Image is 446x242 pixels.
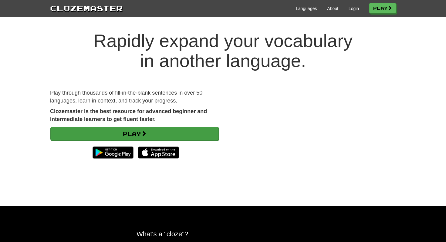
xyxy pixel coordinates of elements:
p: Play through thousands of fill-in-the-blank sentences in over 50 languages, learn in context, and... [50,89,218,105]
a: Play [50,127,219,141]
a: Languages [296,5,317,12]
a: Login [349,5,359,12]
img: Get it on Google Play [90,143,137,162]
h2: What's a "cloze"? [137,230,309,238]
a: Play [369,3,396,13]
a: About [327,5,338,12]
img: Download_on_the_App_Store_Badge_US-UK_135x40-25178aeef6eb6b83b96f5f2d004eda3bffbb37122de64afbaef7... [138,146,179,159]
a: Clozemaster [50,2,123,14]
strong: Clozemaster is the best resource for advanced beginner and intermediate learners to get fluent fa... [50,108,207,122]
